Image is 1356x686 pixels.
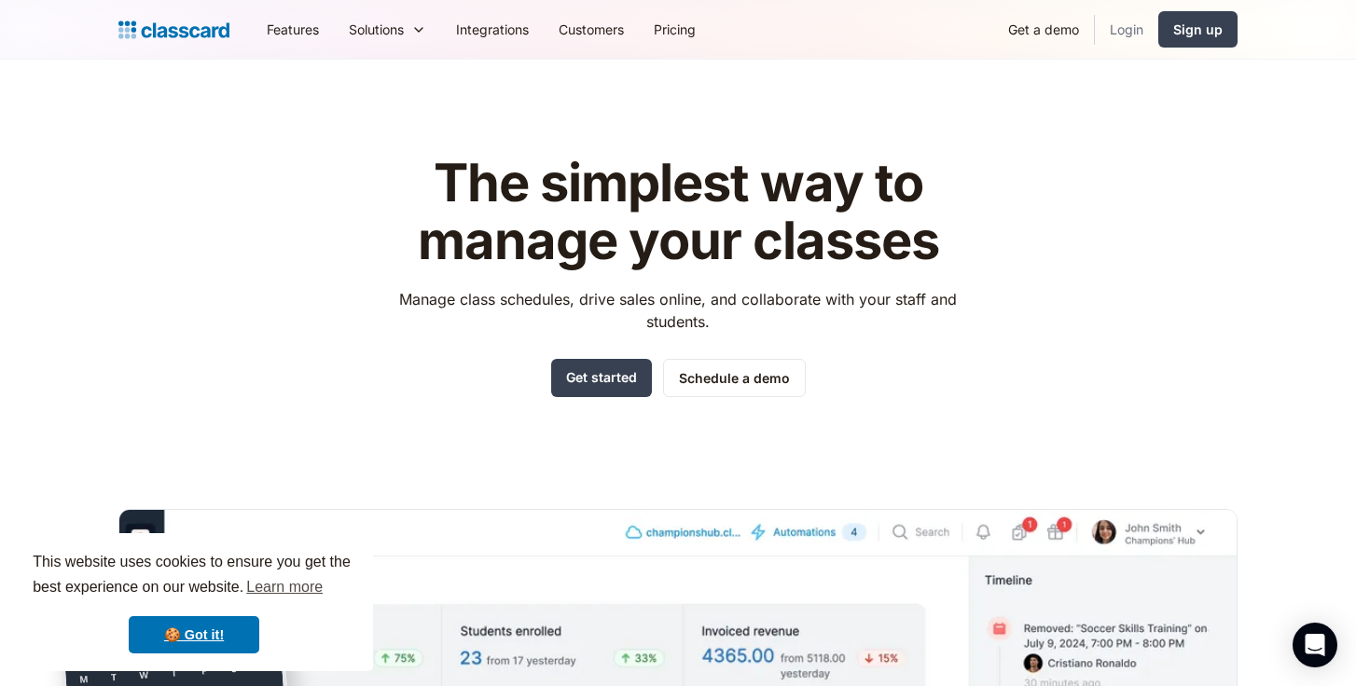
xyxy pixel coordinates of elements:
a: Login [1095,8,1158,50]
p: Manage class schedules, drive sales online, and collaborate with your staff and students. [382,288,975,333]
a: learn more about cookies [243,573,325,601]
span: This website uses cookies to ensure you get the best experience on our website. [33,551,355,601]
a: Sign up [1158,11,1238,48]
h1: The simplest way to manage your classes [382,155,975,269]
div: Solutions [334,8,441,50]
div: cookieconsent [15,533,373,671]
a: Get a demo [993,8,1094,50]
a: Pricing [639,8,711,50]
a: dismiss cookie message [129,616,259,653]
a: Schedule a demo [663,359,806,397]
div: Solutions [349,20,404,39]
div: Sign up [1173,20,1223,39]
a: home [118,17,229,43]
a: Customers [544,8,639,50]
a: Integrations [441,8,544,50]
a: Features [252,8,334,50]
div: Open Intercom Messenger [1293,623,1337,667]
a: Get started [551,359,652,397]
